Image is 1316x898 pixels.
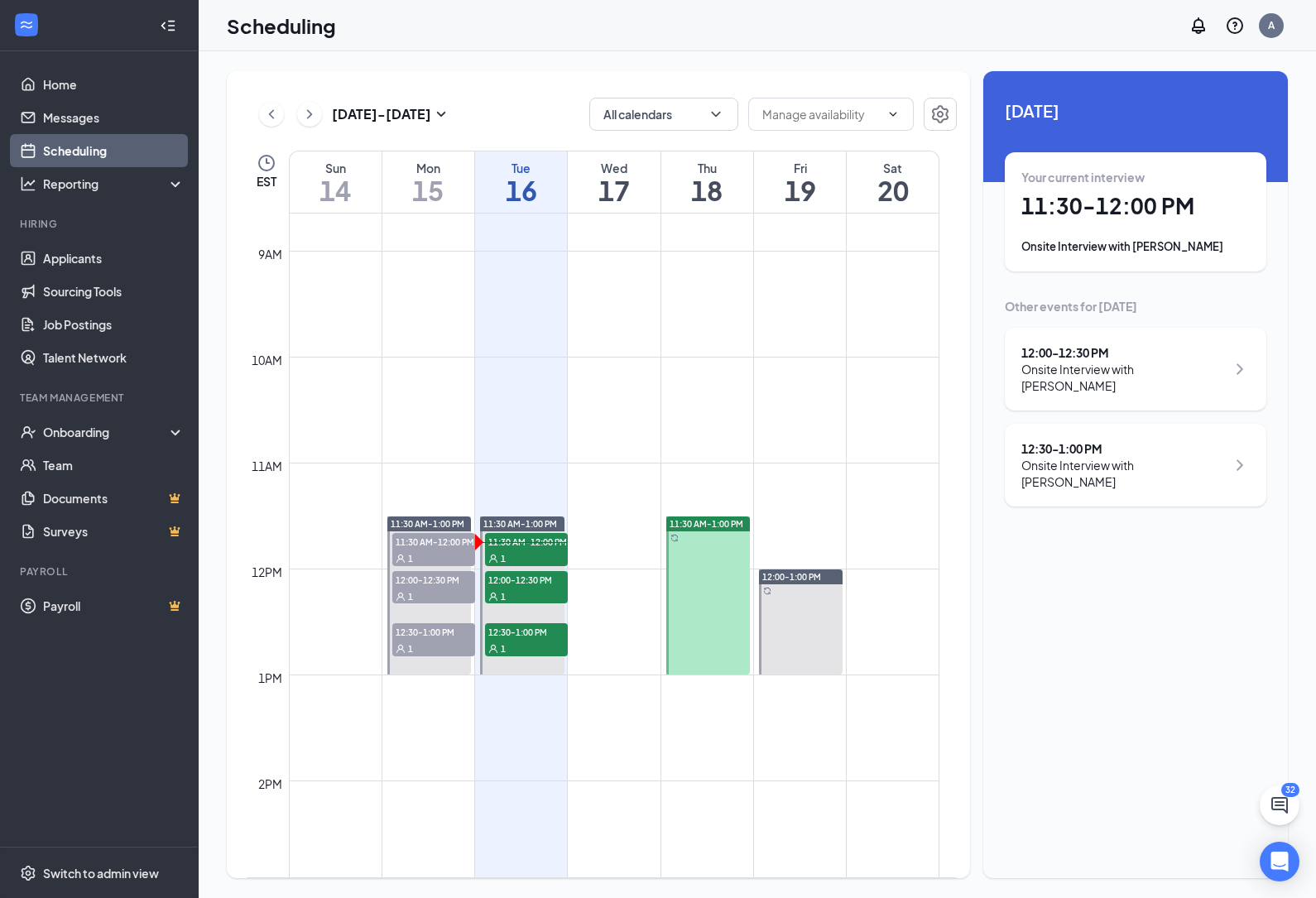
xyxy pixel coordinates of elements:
div: 12pm [248,563,286,581]
div: 12:30 - 1:00 PM [1021,440,1226,457]
div: 2pm [255,775,286,793]
svg: Settings [20,865,36,881]
svg: Notifications [1189,16,1208,36]
div: Sun [290,160,382,176]
a: September 14, 2025 [290,151,382,213]
a: Sourcing Tools [43,275,185,308]
svg: ChevronRight [301,104,318,124]
svg: ChevronLeft [263,104,280,124]
div: Onsite Interview with [PERSON_NAME] [1021,457,1226,490]
span: EST [257,173,276,190]
svg: SmallChevronDown [431,104,451,124]
span: 1 [408,643,413,655]
span: 1 [501,591,506,603]
svg: WorkstreamLogo [18,17,35,33]
a: Home [43,68,185,101]
span: 11:30 AM-1:00 PM [483,518,557,530]
svg: User [488,644,498,654]
div: Tue [475,160,567,176]
span: 12:00-12:30 PM [485,571,568,588]
button: Settings [924,98,957,131]
a: September 18, 2025 [661,151,753,213]
svg: ChevronRight [1230,455,1250,475]
h1: 15 [382,176,474,204]
svg: User [396,644,406,654]
h1: 18 [661,176,753,204]
svg: User [488,554,498,564]
a: September 15, 2025 [382,151,474,213]
a: Team [43,449,185,482]
svg: Analysis [20,175,36,192]
span: 11:30 AM-12:00 PM [485,533,568,550]
svg: ChevronRight [1230,359,1250,379]
a: September 20, 2025 [847,151,939,213]
span: 1 [501,553,506,564]
h3: [DATE] - [DATE] [332,105,431,123]
div: Other events for [DATE] [1005,298,1266,315]
div: Mon [382,160,474,176]
h1: 19 [754,176,846,204]
button: ChatActive [1260,785,1299,825]
a: DocumentsCrown [43,482,185,515]
div: A [1268,18,1275,32]
div: 12:00 - 12:30 PM [1021,344,1226,361]
div: Onsite Interview with [PERSON_NAME] [1021,361,1226,394]
a: Scheduling [43,134,185,167]
div: Switch to admin view [43,865,159,881]
div: Payroll [20,564,181,579]
span: 11:30 AM-12:00 PM [392,533,475,550]
div: Onboarding [43,424,171,440]
span: 1 [408,553,413,564]
svg: ChatActive [1270,795,1290,815]
h1: 20 [847,176,939,204]
a: Job Postings [43,308,185,341]
div: Thu [661,160,753,176]
svg: User [396,592,406,602]
h1: 14 [290,176,382,204]
h1: Scheduling [227,12,336,40]
svg: ChevronDown [708,106,724,122]
div: Reporting [43,175,185,192]
div: Hiring [20,217,181,231]
a: Messages [43,101,185,134]
h1: 16 [475,176,567,204]
button: All calendarsChevronDown [589,98,738,131]
div: 32 [1281,783,1299,797]
svg: Clock [257,153,276,173]
div: 11am [248,457,286,475]
div: 10am [248,351,286,369]
a: Applicants [43,242,185,275]
a: September 17, 2025 [568,151,660,213]
span: 11:30 AM-1:00 PM [670,518,743,530]
a: September 16, 2025 [475,151,567,213]
svg: ChevronDown [886,108,900,121]
div: Onsite Interview with [PERSON_NAME] [1021,238,1250,255]
span: [DATE] [1005,98,1266,123]
span: 11:30 AM-1:00 PM [391,518,464,530]
button: ChevronRight [297,102,322,127]
svg: Sync [670,534,679,542]
h1: 11:30 - 12:00 PM [1021,192,1250,220]
svg: QuestionInfo [1225,16,1245,36]
div: 1pm [255,669,286,687]
span: 1 [408,591,413,603]
a: September 19, 2025 [754,151,846,213]
h1: 17 [568,176,660,204]
span: 12:00-12:30 PM [392,571,475,588]
div: Team Management [20,391,181,405]
svg: User [396,554,406,564]
a: SurveysCrown [43,515,185,548]
span: 1 [501,643,506,655]
div: Wed [568,160,660,176]
span: 12:30-1:00 PM [485,623,568,640]
svg: Settings [930,104,950,124]
svg: UserCheck [20,424,36,440]
a: Talent Network [43,341,185,374]
svg: User [488,592,498,602]
svg: Sync [763,587,771,595]
div: Your current interview [1021,169,1250,185]
span: 12:30-1:00 PM [392,623,475,640]
div: 9am [255,245,286,263]
div: Fri [754,160,846,176]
